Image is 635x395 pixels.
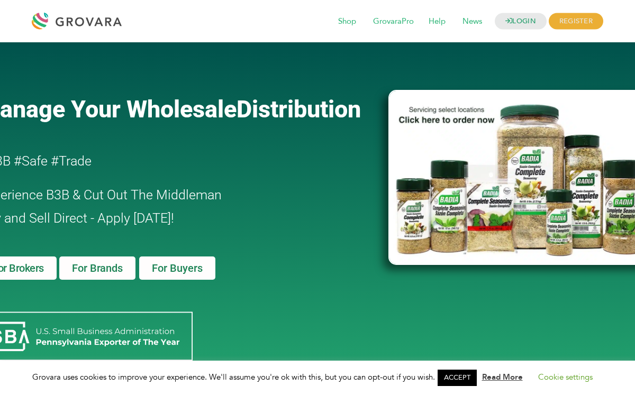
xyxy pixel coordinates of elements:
span: Distribution [237,95,361,123]
span: For Buyers [152,263,203,273]
a: ACCEPT [438,370,477,386]
a: Shop [331,16,364,27]
a: Cookie settings [538,372,593,382]
span: REGISTER [549,13,603,30]
a: For Buyers [139,256,215,280]
span: GrovaraPro [366,12,421,32]
a: Read More [482,372,523,382]
span: Help [421,12,453,32]
span: News [455,12,489,32]
span: Shop [331,12,364,32]
a: For Brands [59,256,135,280]
span: Grovara uses cookies to improve your experience. We'll assume you're ok with this, but you can op... [32,372,603,382]
a: News [455,16,489,27]
a: Help [421,16,453,27]
a: LOGIN [495,13,547,30]
span: For Brands [72,263,122,273]
a: GrovaraPro [366,16,421,27]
